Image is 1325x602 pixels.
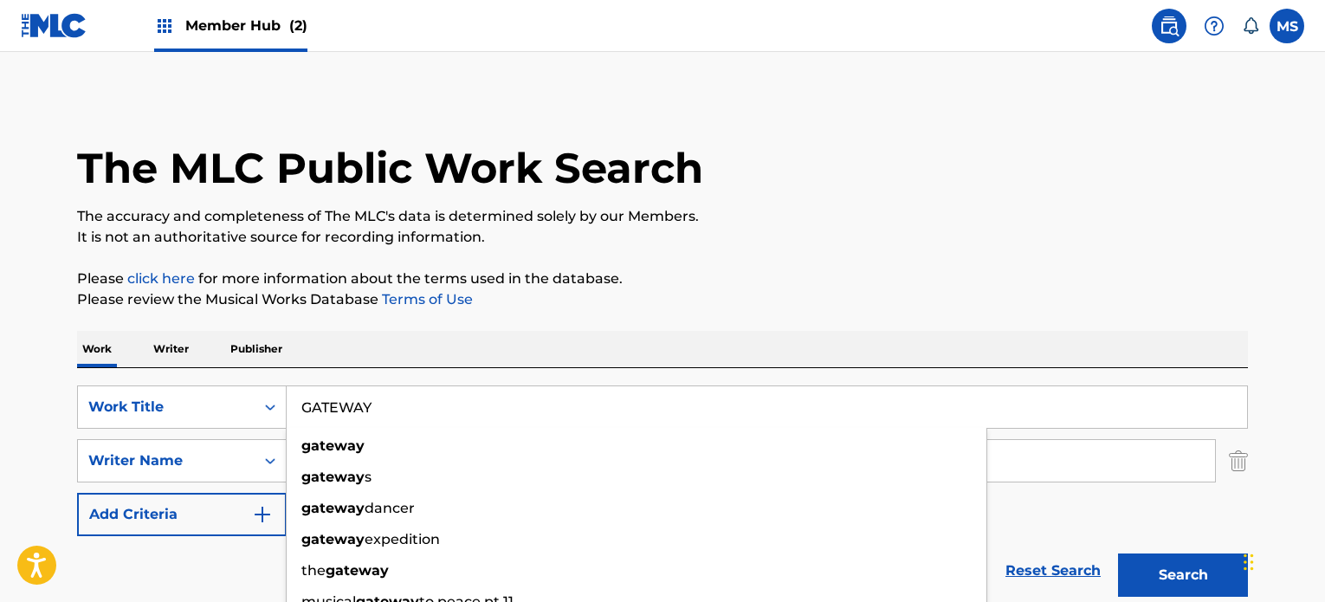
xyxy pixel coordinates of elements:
strong: gateway [301,500,365,516]
div: Help [1197,9,1231,43]
img: MLC Logo [21,13,87,38]
strong: gateway [301,531,365,547]
span: (2) [289,17,307,34]
div: User Menu [1270,9,1304,43]
span: the [301,562,326,579]
p: The accuracy and completeness of The MLC's data is determined solely by our Members. [77,206,1248,227]
a: Public Search [1152,9,1186,43]
button: Add Criteria [77,493,287,536]
p: Publisher [225,331,288,367]
strong: gateway [326,562,389,579]
span: dancer [365,500,415,516]
p: It is not an authoritative source for recording information. [77,227,1248,248]
a: click here [127,270,195,287]
img: search [1159,16,1180,36]
img: 9d2ae6d4665cec9f34b9.svg [252,504,273,525]
p: Writer [148,331,194,367]
a: Terms of Use [378,291,473,307]
p: Please review the Musical Works Database [77,289,1248,310]
strong: gateway [301,469,365,485]
p: Please for more information about the terms used in the database. [77,269,1248,289]
iframe: Chat Widget [1238,519,1325,602]
img: Delete Criterion [1229,439,1248,482]
img: help [1204,16,1225,36]
h1: The MLC Public Work Search [77,142,703,194]
p: Work [77,331,117,367]
span: Member Hub [185,16,307,36]
span: s [365,469,372,485]
div: Writer Name [88,450,244,471]
div: Work Title [88,397,244,418]
img: Top Rightsholders [154,16,175,36]
div: Notifications [1242,17,1259,35]
div: Drag [1244,536,1254,588]
strong: gateway [301,437,365,454]
a: Reset Search [997,552,1109,590]
button: Search [1118,553,1248,597]
span: expedition [365,531,440,547]
iframe: Resource Center [1277,370,1325,509]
